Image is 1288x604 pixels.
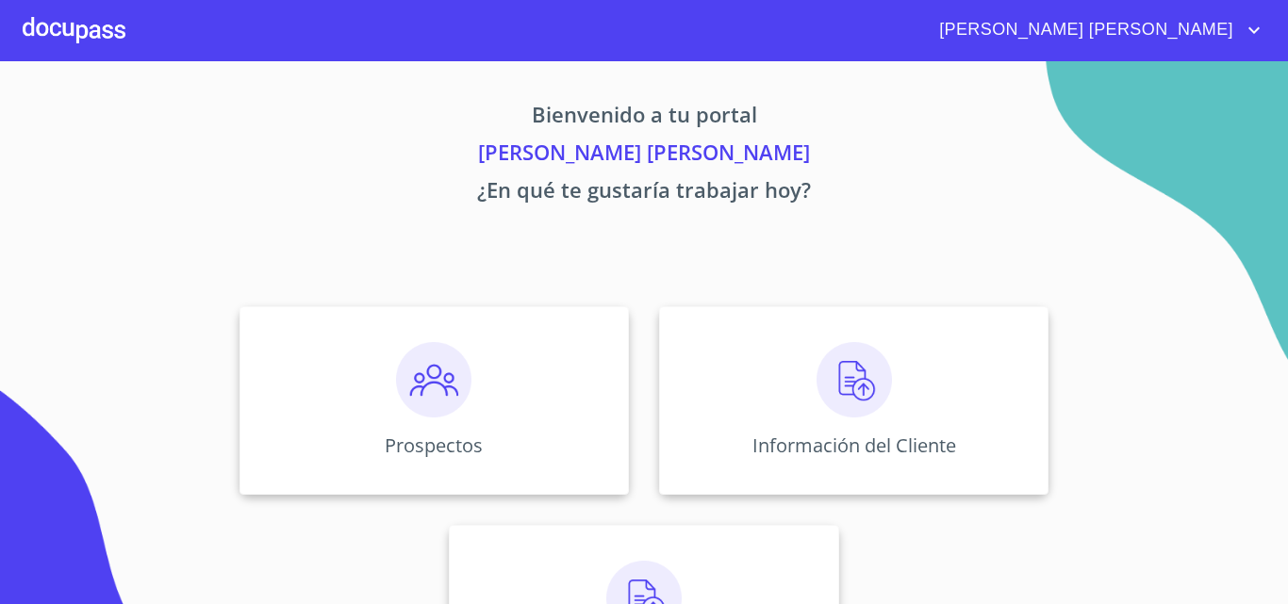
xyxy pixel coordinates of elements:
p: Prospectos [385,433,483,458]
button: account of current user [925,15,1265,45]
p: [PERSON_NAME] [PERSON_NAME] [63,137,1225,174]
p: ¿En qué te gustaría trabajar hoy? [63,174,1225,212]
span: [PERSON_NAME] [PERSON_NAME] [925,15,1243,45]
p: Bienvenido a tu portal [63,99,1225,137]
img: carga.png [817,342,892,417]
img: prospectos.png [396,342,471,417]
p: Información del Cliente [752,433,956,458]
